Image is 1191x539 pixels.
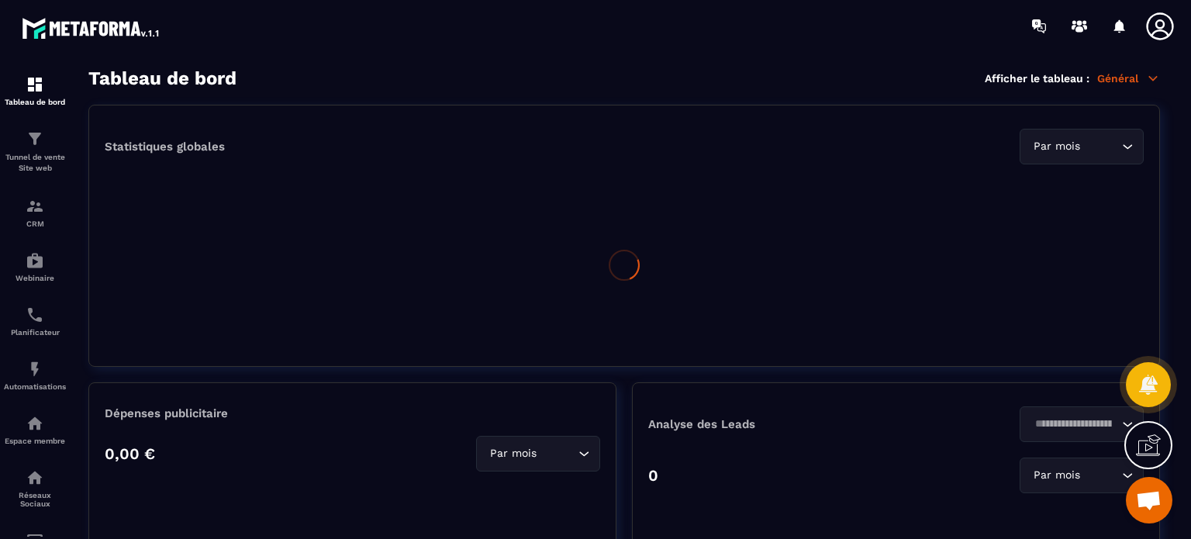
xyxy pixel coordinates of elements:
input: Search for option [1083,138,1118,155]
p: Réseaux Sociaux [4,491,66,508]
a: formationformationTableau de bord [4,64,66,118]
p: Webinaire [4,274,66,282]
img: formation [26,75,44,94]
span: Par mois [486,445,540,462]
p: Tunnel de vente Site web [4,152,66,174]
img: social-network [26,468,44,487]
span: Par mois [1030,138,1083,155]
p: Afficher le tableau : [985,72,1089,85]
a: automationsautomationsEspace membre [4,403,66,457]
p: Espace membre [4,437,66,445]
h3: Tableau de bord [88,67,236,89]
p: Général [1097,71,1160,85]
input: Search for option [540,445,575,462]
p: 0,00 € [105,444,155,463]
a: social-networksocial-networkRéseaux Sociaux [4,457,66,520]
img: logo [22,14,161,42]
a: automationsautomationsAutomatisations [4,348,66,403]
div: Search for option [1020,458,1144,493]
p: Analyse des Leads [648,417,896,431]
p: Dépenses publicitaire [105,406,600,420]
img: automations [26,414,44,433]
p: Tableau de bord [4,98,66,106]
div: Search for option [1020,406,1144,442]
a: automationsautomationsWebinaire [4,240,66,294]
p: 0 [648,466,658,485]
input: Search for option [1030,416,1118,433]
p: Automatisations [4,382,66,391]
span: Par mois [1030,467,1083,484]
img: formation [26,130,44,148]
input: Search for option [1083,467,1118,484]
a: formationformationTunnel de vente Site web [4,118,66,185]
img: automations [26,251,44,270]
p: CRM [4,219,66,228]
p: Planificateur [4,328,66,337]
div: Search for option [476,436,600,472]
img: automations [26,360,44,378]
p: Statistiques globales [105,140,225,154]
div: Search for option [1020,129,1144,164]
a: formationformationCRM [4,185,66,240]
img: formation [26,197,44,216]
img: scheduler [26,306,44,324]
a: schedulerschedulerPlanificateur [4,294,66,348]
div: Ouvrir le chat [1126,477,1172,523]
